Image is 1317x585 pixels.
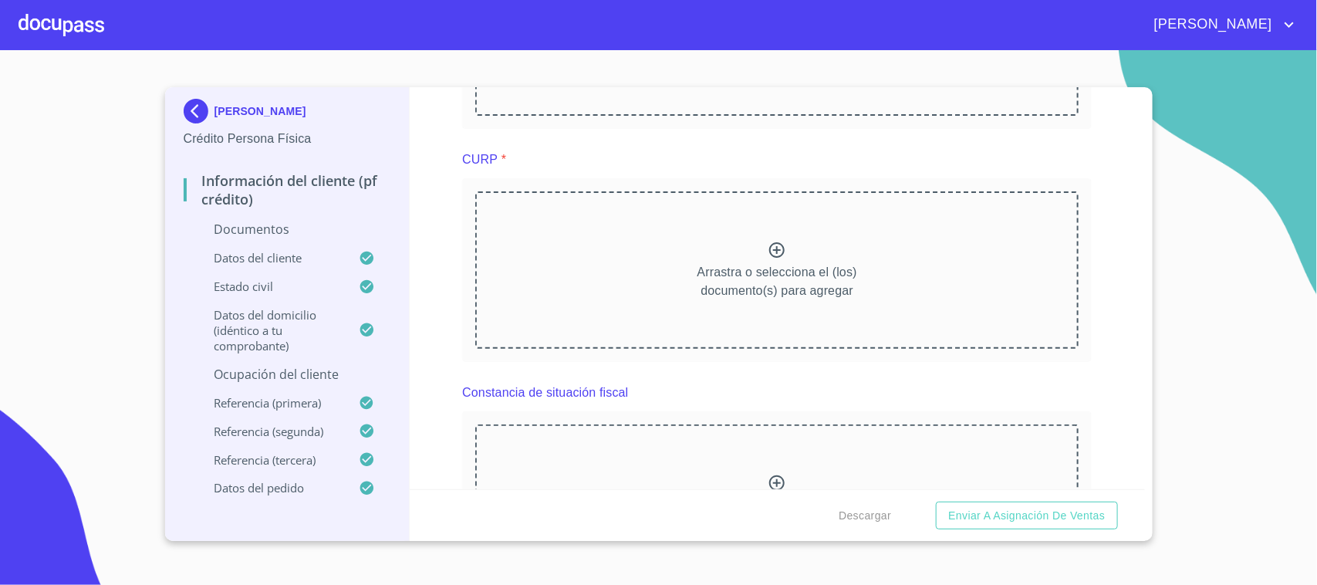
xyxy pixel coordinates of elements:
p: Crédito Persona Física [184,130,391,148]
p: Constancia de situación fiscal [462,384,628,402]
button: account of current user [1143,12,1298,37]
p: Documentos [184,221,391,238]
img: Docupass spot blue [184,99,214,123]
p: Datos del pedido [184,480,360,495]
p: Estado Civil [184,279,360,294]
p: CURP [462,150,498,169]
p: Referencia (primera) [184,395,360,411]
p: Información del cliente (PF crédito) [184,171,391,208]
span: [PERSON_NAME] [1143,12,1280,37]
p: Referencia (segunda) [184,424,360,439]
span: Descargar [839,506,891,526]
span: Enviar a Asignación de Ventas [948,506,1105,526]
button: Enviar a Asignación de Ventas [936,502,1117,530]
p: Ocupación del Cliente [184,366,391,383]
p: Datos del domicilio (idéntico a tu comprobante) [184,307,360,353]
p: Arrastra o selecciona el (los) documento(s) para agregar [697,263,857,300]
div: [PERSON_NAME] [184,99,391,130]
p: [PERSON_NAME] [214,105,306,117]
p: Referencia (tercera) [184,452,360,468]
button: Descargar [832,502,897,530]
p: Datos del cliente [184,250,360,265]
